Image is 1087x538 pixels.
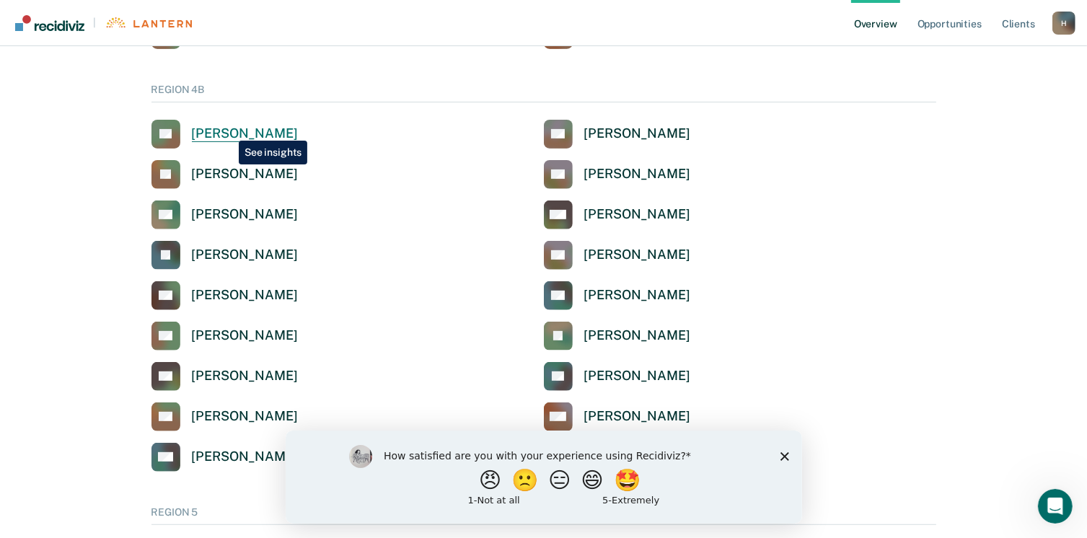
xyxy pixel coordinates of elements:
a: [PERSON_NAME] [151,160,298,189]
div: REGION 4B [151,84,936,102]
button: Profile dropdown button [1052,12,1075,35]
a: [PERSON_NAME] [544,200,690,229]
div: [PERSON_NAME] [584,287,690,304]
div: [PERSON_NAME] [584,166,690,182]
div: [PERSON_NAME] [192,368,298,384]
div: [PERSON_NAME] [584,247,690,263]
a: [PERSON_NAME] [151,120,298,149]
div: [PERSON_NAME] [192,166,298,182]
a: [PERSON_NAME] [151,362,298,391]
iframe: Intercom live chat [1038,489,1073,524]
a: [PERSON_NAME] [151,200,298,229]
div: [PERSON_NAME] [192,408,298,425]
div: [PERSON_NAME] [192,206,298,223]
div: [PERSON_NAME] [584,408,690,425]
a: [PERSON_NAME] [544,120,690,149]
a: [PERSON_NAME] [151,281,298,310]
iframe: Survey by Kim from Recidiviz [286,431,802,524]
div: [PERSON_NAME] [192,449,298,465]
a: [PERSON_NAME] [544,241,690,270]
img: Lantern [105,17,192,28]
a: [PERSON_NAME] [151,322,298,350]
a: [PERSON_NAME] [151,402,298,431]
div: [PERSON_NAME] [192,247,298,263]
div: H [1052,12,1075,35]
a: [PERSON_NAME] [151,443,298,472]
div: [PERSON_NAME] [584,327,690,344]
a: [PERSON_NAME] [544,402,690,431]
div: [PERSON_NAME] [584,125,690,142]
div: [PERSON_NAME] [192,327,298,344]
a: [PERSON_NAME] [544,322,690,350]
div: [PERSON_NAME] [584,368,690,384]
a: [PERSON_NAME] [544,362,690,391]
a: [PERSON_NAME] [151,241,298,270]
a: [PERSON_NAME] [544,160,690,189]
span: | [84,17,105,29]
div: [PERSON_NAME] [192,125,298,142]
div: [PERSON_NAME] [584,206,690,223]
div: REGION 5 [151,506,936,525]
div: [PERSON_NAME] [192,287,298,304]
img: Recidiviz [15,15,84,31]
a: [PERSON_NAME] [544,281,690,310]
